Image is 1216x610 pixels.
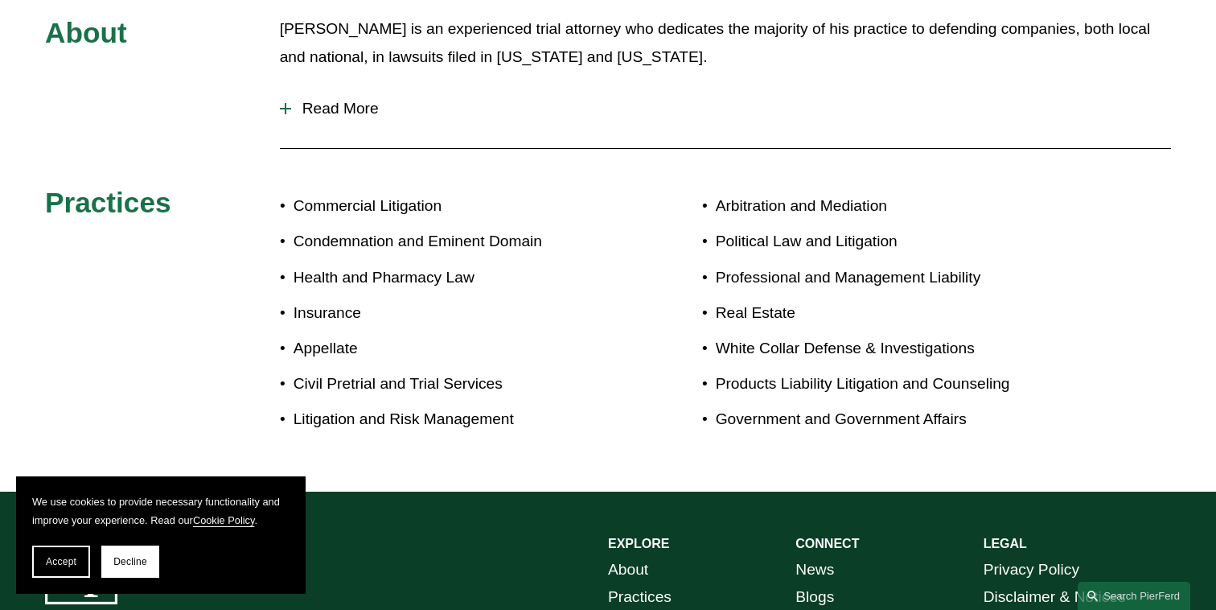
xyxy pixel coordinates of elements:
[294,228,608,256] p: Condemnation and Eminent Domain
[294,299,608,328] p: Insurance
[280,15,1171,71] p: [PERSON_NAME] is an experienced trial attorney who dedicates the majority of his practice to defe...
[280,88,1171,130] button: Read More
[294,335,608,363] p: Appellate
[608,556,648,584] a: About
[716,192,1078,221] p: Arbitration and Mediation
[16,476,306,594] section: Cookie banner
[716,228,1078,256] p: Political Law and Litigation
[716,299,1078,328] p: Real Estate
[716,406,1078,434] p: Government and Government Affairs
[294,370,608,398] p: Civil Pretrial and Trial Services
[984,556,1079,584] a: Privacy Policy
[795,537,859,550] strong: CONNECT
[294,406,608,434] p: Litigation and Risk Management
[101,546,159,578] button: Decline
[193,514,255,526] a: Cookie Policy
[45,187,171,218] span: Practices
[32,546,90,578] button: Accept
[291,100,1171,117] span: Read More
[608,537,669,550] strong: EXPLORE
[113,556,147,567] span: Decline
[716,335,1078,363] p: White Collar Defense & Investigations
[716,370,1078,398] p: Products Liability Litigation and Counseling
[1078,582,1190,610] a: Search this site
[795,556,834,584] a: News
[32,493,290,530] p: We use cookies to provide necessary functionality and improve your experience. Read our .
[294,264,608,292] p: Health and Pharmacy Law
[294,192,608,221] p: Commercial Litigation
[45,17,127,48] span: About
[716,264,1078,292] p: Professional and Management Liability
[46,556,76,567] span: Accept
[984,537,1027,550] strong: LEGAL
